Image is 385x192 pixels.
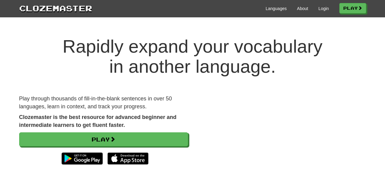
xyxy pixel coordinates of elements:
[297,5,308,12] a: About
[19,2,92,14] a: Clozemaster
[266,5,287,12] a: Languages
[318,5,329,12] a: Login
[19,132,188,146] a: Play
[19,95,188,110] p: Play through thousands of fill-in-the-blank sentences in over 50 languages, learn in context, and...
[107,152,149,165] img: Download_on_the_App_Store_Badge_US-UK_135x40-25178aeef6eb6b83b96f5f2d004eda3bffbb37122de64afbaef7...
[58,149,106,168] img: Get it on Google Play
[19,114,177,128] strong: Clozemaster is the best resource for advanced beginner and intermediate learners to get fluent fa...
[339,3,366,13] a: Play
